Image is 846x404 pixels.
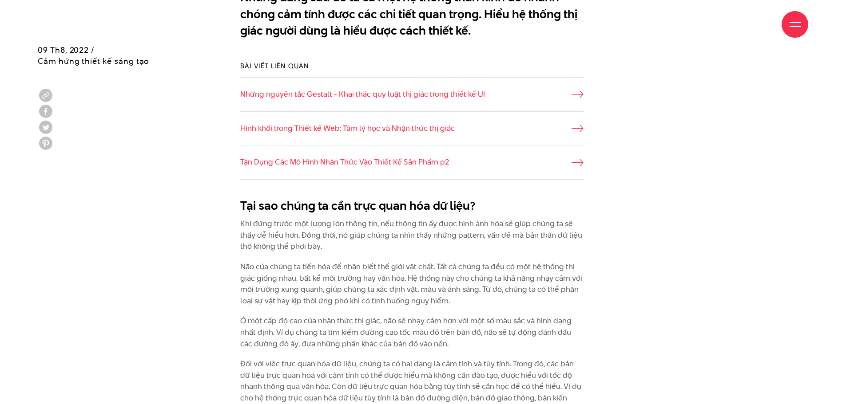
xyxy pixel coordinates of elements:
[240,197,584,214] h2: Tại sao chúng ta cần trực quan hóa dữ liệu?
[38,44,149,67] span: 09 Th8, 2022 / Cảm hứng thiết kế sáng tạo
[240,61,584,71] h3: Bài viết liên quan
[240,218,584,252] p: Khi đứng trước một lượng lớn thông tin, nếu thông tin ấy được hình ảnh hóa sẽ giúp chúng ta sẽ th...
[240,157,584,168] a: Tận Dụng Các Mô Hình Nhận Thức Vào Thiết Kế Sản Phẩm p2
[240,261,584,306] p: Não của chúng ta tiến hóa để nhận biết thế giới vật chất. Tất cả chúng ta đều có một hệ thống thị...
[240,89,584,100] a: Những nguyên tắc Gestalt - Khai thác quy luật thị giác trong thiết kế UI
[240,315,584,349] p: Ở một cấp độ cao của nhận thức thị giác, não sẽ nhạy cảm hơn với một số màu sắc và hình dạng nhất...
[240,123,584,134] a: Hình khối trong Thiết kế Web: Tâm lý học và Nhận thức thị giác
